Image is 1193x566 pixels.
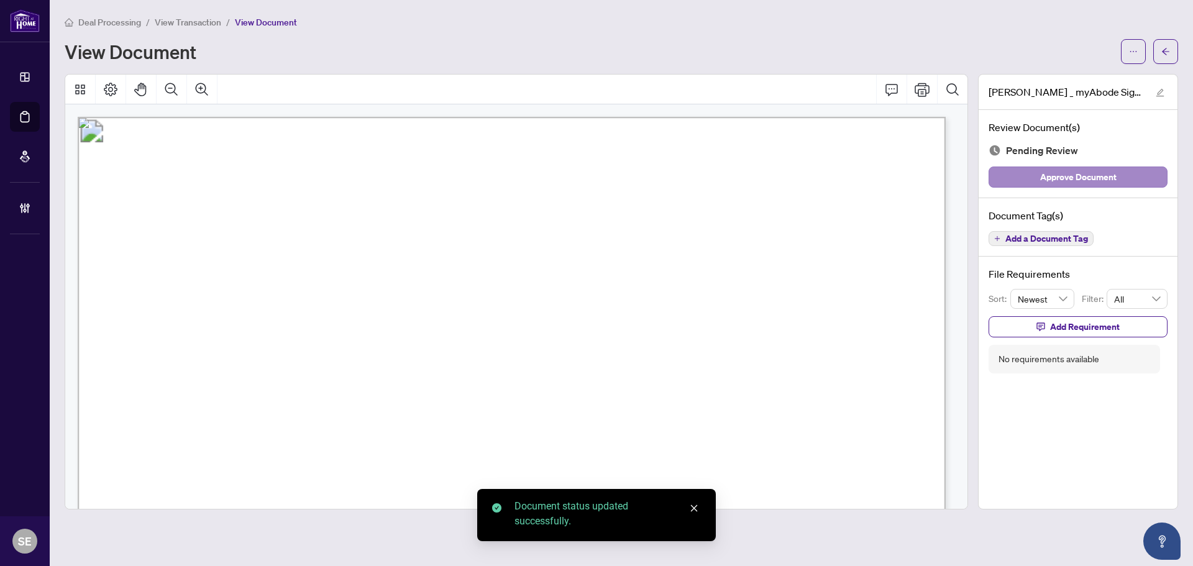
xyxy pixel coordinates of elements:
[989,167,1168,188] button: Approve Document
[10,9,40,32] img: logo
[492,503,501,513] span: check-circle
[989,120,1168,135] h4: Review Document(s)
[989,208,1168,223] h4: Document Tag(s)
[1018,290,1067,308] span: Newest
[989,84,1144,99] span: [PERSON_NAME] _ myAbode Signed.pdf
[78,17,141,28] span: Deal Processing
[687,501,701,515] a: Close
[146,15,150,29] li: /
[1114,290,1160,308] span: All
[65,18,73,27] span: home
[1161,47,1170,56] span: arrow-left
[226,15,230,29] li: /
[1129,47,1138,56] span: ellipsis
[155,17,221,28] span: View Transaction
[235,17,297,28] span: View Document
[690,504,698,513] span: close
[989,292,1010,306] p: Sort:
[1156,88,1164,97] span: edit
[65,42,196,62] h1: View Document
[1005,234,1088,243] span: Add a Document Tag
[1006,142,1078,159] span: Pending Review
[989,316,1168,337] button: Add Requirement
[1040,167,1117,187] span: Approve Document
[1143,523,1181,560] button: Open asap
[994,235,1000,242] span: plus
[1050,317,1120,337] span: Add Requirement
[989,144,1001,157] img: Document Status
[999,352,1099,366] div: No requirements available
[989,231,1094,246] button: Add a Document Tag
[514,499,701,529] div: Document status updated successfully.
[989,267,1168,281] h4: File Requirements
[1082,292,1107,306] p: Filter:
[18,532,32,550] span: SE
